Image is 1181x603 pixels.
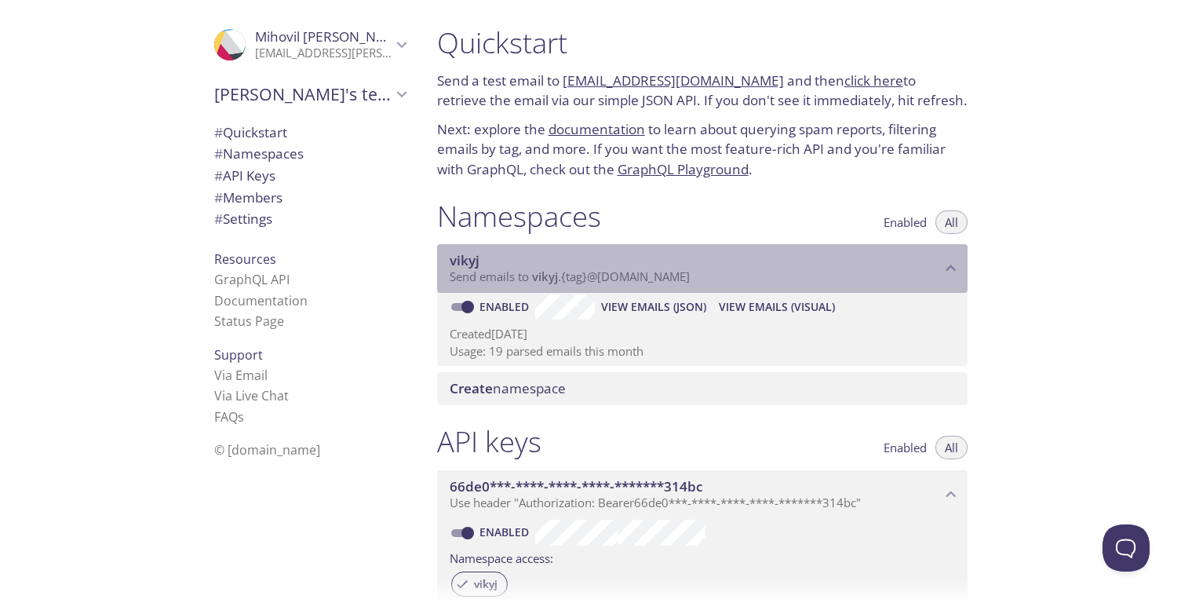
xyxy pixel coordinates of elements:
h1: Namespaces [437,199,601,234]
div: vikyj namespace [437,244,968,293]
h1: Quickstart [437,25,968,60]
a: Via Email [214,367,268,384]
span: Support [214,346,263,364]
span: Namespaces [214,144,304,163]
span: Settings [214,210,272,228]
span: # [214,166,223,185]
div: Mihovil's team [202,74,418,115]
button: All [935,210,968,234]
div: Create namespace [437,372,968,405]
span: Members [214,188,282,206]
div: Namespaces [202,143,418,165]
span: s [238,408,244,426]
a: FAQ [214,408,244,426]
a: Enabled [477,524,535,539]
span: [PERSON_NAME]'s team [214,83,392,105]
span: # [214,144,223,163]
a: Status Page [214,312,284,330]
span: Resources [214,250,276,268]
span: namespace [450,379,566,397]
a: Documentation [214,292,308,309]
p: Next: explore the to learn about querying spam reports, filtering emails by tag, and more. If you... [437,119,968,180]
p: Usage: 19 parsed emails this month [450,343,955,360]
div: Team Settings [202,208,418,230]
p: Send a test email to and then to retrieve the email via our simple JSON API. If you don't see it ... [437,71,968,111]
button: Enabled [874,436,936,459]
iframe: Help Scout Beacon - Open [1103,524,1150,572]
a: GraphQL API [214,271,290,288]
span: # [214,123,223,141]
button: View Emails (JSON) [595,294,713,320]
div: API Keys [202,165,418,187]
h1: API keys [437,424,541,459]
span: Send emails to . {tag} @[DOMAIN_NAME] [450,269,690,284]
span: Mihovil [PERSON_NAME] [255,27,409,46]
a: documentation [549,120,645,138]
span: vikyj [532,269,558,284]
a: [EMAIL_ADDRESS][DOMAIN_NAME] [563,71,784,90]
span: # [214,188,223,206]
button: Enabled [874,210,936,234]
span: API Keys [214,166,275,185]
div: Quickstart [202,122,418,144]
span: # [214,210,223,228]
div: Mihovil Kovačević [202,19,418,71]
a: click here [844,71,903,90]
div: vikyj [451,572,508,597]
button: View Emails (Visual) [713,294,841,320]
span: View Emails (JSON) [601,298,706,316]
a: GraphQL Playground [618,160,749,178]
label: Namespace access: [450,546,553,568]
p: Created [DATE] [450,326,955,342]
div: Members [202,187,418,209]
span: Quickstart [214,123,287,141]
p: [EMAIL_ADDRESS][PERSON_NAME][DOMAIN_NAME] [255,46,392,61]
span: Create [450,379,493,397]
span: vikyj [450,251,479,269]
a: Enabled [477,299,535,314]
button: All [935,436,968,459]
span: View Emails (Visual) [719,298,835,316]
a: Via Live Chat [214,387,289,404]
span: © [DOMAIN_NAME] [214,441,320,459]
